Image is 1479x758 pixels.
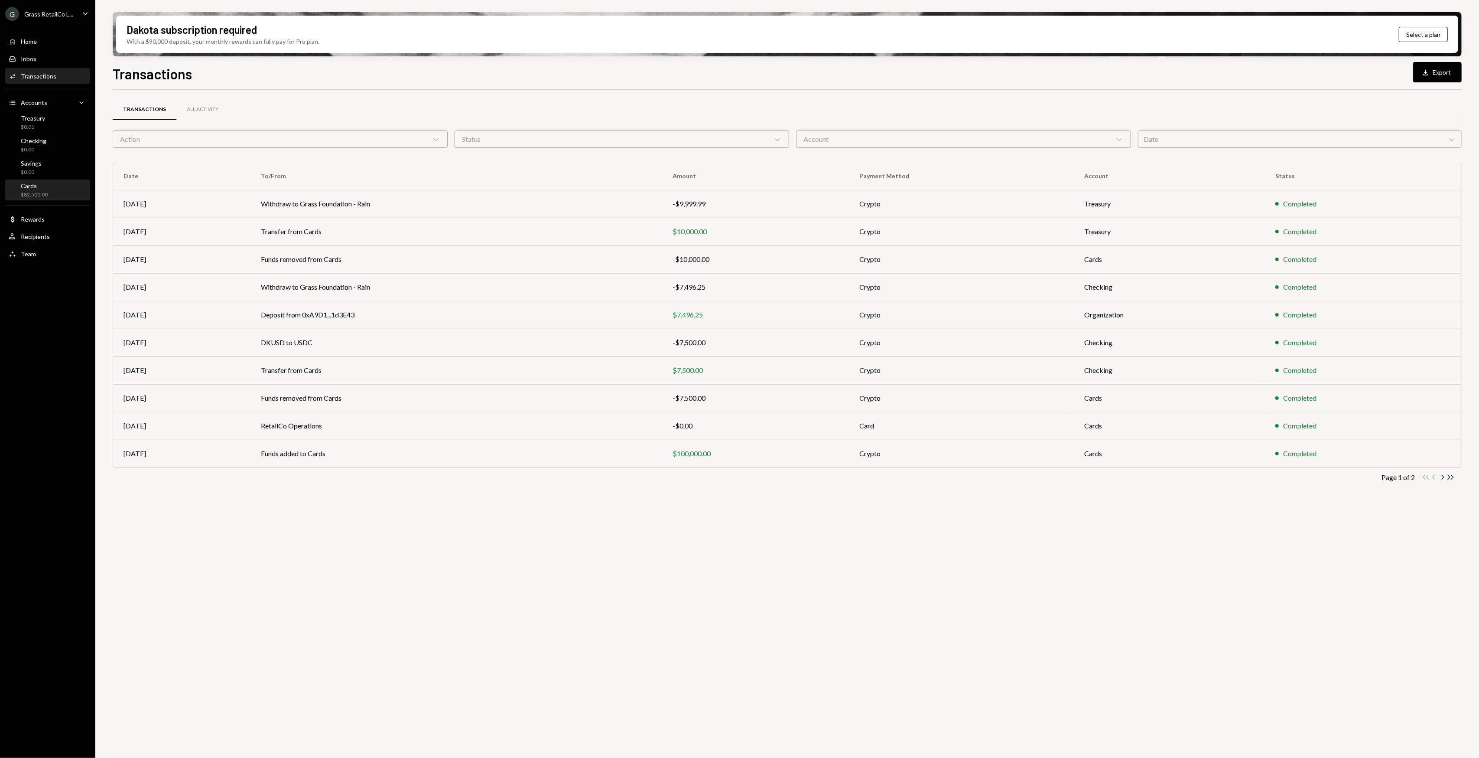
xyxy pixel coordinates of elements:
td: Transfer from Cards [250,218,662,245]
td: DKUSD to USDC [250,329,662,356]
td: Deposit from 0xA9D1...1d3E43 [250,301,662,329]
div: [DATE] [124,337,240,348]
td: Withdraw to Grass Foundation - Rain [250,190,662,218]
h1: Transactions [113,65,192,82]
div: Completed [1283,310,1316,320]
div: Transactions [123,106,166,113]
td: Transfer from Cards [250,356,662,384]
div: Home [21,38,37,45]
a: Cards$82,500.00 [5,180,90,200]
div: [DATE] [124,199,240,209]
div: Status [455,131,790,148]
th: Date [113,162,250,190]
div: [DATE] [124,310,240,320]
td: Funds removed from Cards [250,384,662,412]
a: Rewards [5,211,90,227]
td: Crypto [849,301,1074,329]
button: Select a plan [1399,27,1448,42]
div: -$7,500.00 [673,337,839,348]
div: Date [1138,131,1462,148]
a: Transactions [113,98,176,121]
div: Treasury [21,114,45,122]
div: -$0.00 [673,421,839,431]
td: Treasury [1074,190,1265,218]
div: $82,500.00 [21,191,48,199]
div: [DATE] [124,448,240,459]
div: [DATE] [124,393,240,403]
button: Export [1413,62,1462,82]
div: Transactions [21,72,56,80]
div: Accounts [21,99,47,106]
a: Team [5,246,90,261]
div: Cards [21,182,48,189]
div: Completed [1283,254,1316,265]
div: Completed [1283,448,1316,459]
div: [DATE] [124,254,240,265]
a: Inbox [5,51,90,66]
a: All Activity [176,98,229,121]
div: Completed [1283,365,1316,376]
th: To/From [250,162,662,190]
td: Crypto [849,356,1074,384]
div: Action [113,131,448,148]
div: -$9,999.99 [673,199,839,209]
a: Home [5,33,90,49]
td: Checking [1074,273,1265,301]
div: Checking [21,137,46,144]
a: Transactions [5,68,90,84]
td: Crypto [849,384,1074,412]
a: Recipients [5,229,90,244]
div: $7,500.00 [673,365,839,376]
th: Account [1074,162,1265,190]
td: Funds removed from Cards [250,245,662,273]
div: Page 1 of 2 [1381,473,1415,481]
a: Treasury$0.01 [5,112,90,133]
div: -$7,496.25 [673,282,839,292]
div: Completed [1283,393,1316,403]
div: [DATE] [124,365,240,376]
div: Completed [1283,226,1316,237]
td: Crypto [849,245,1074,273]
td: Cards [1074,440,1265,467]
div: $0.00 [21,146,46,154]
td: Checking [1074,329,1265,356]
div: Dakota subscription required [127,23,257,37]
div: $0.01 [21,124,45,131]
th: Payment Method [849,162,1074,190]
div: Recipients [21,233,50,240]
td: Funds added to Cards [250,440,662,467]
td: Crypto [849,273,1074,301]
td: Crypto [849,440,1074,467]
th: Amount [662,162,849,190]
div: Completed [1283,282,1316,292]
td: Crypto [849,329,1074,356]
div: All Activity [187,106,218,113]
td: Withdraw to Grass Foundation - Rain [250,273,662,301]
div: [DATE] [124,282,240,292]
div: Team [21,250,36,258]
td: Organization [1074,301,1265,329]
a: Accounts [5,95,90,110]
td: Cards [1074,384,1265,412]
td: Checking [1074,356,1265,384]
td: Crypto [849,190,1074,218]
div: $0.00 [21,169,42,176]
div: Completed [1283,421,1316,431]
div: Account [796,131,1131,148]
div: Rewards [21,216,45,223]
div: G [5,7,19,21]
div: [DATE] [124,421,240,431]
div: With a $90,000 deposit, your monthly rewards can fully pay for Pro plan. [127,37,319,46]
div: [DATE] [124,226,240,237]
div: Completed [1283,337,1316,348]
div: $100,000.00 [673,448,839,459]
div: Grass RetailCo L... [24,10,73,18]
td: Card [849,412,1074,440]
td: Cards [1074,412,1265,440]
td: Crypto [849,218,1074,245]
div: Completed [1283,199,1316,209]
td: Cards [1074,245,1265,273]
td: Treasury [1074,218,1265,245]
div: Inbox [21,55,36,62]
th: Status [1265,162,1461,190]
